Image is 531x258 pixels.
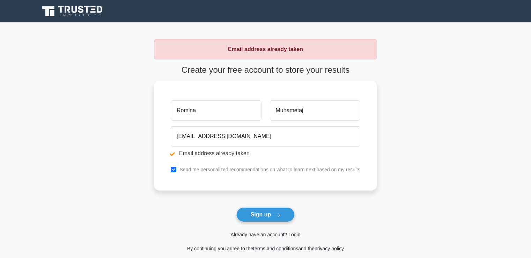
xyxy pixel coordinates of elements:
[270,100,360,121] input: Last name
[154,65,377,75] h4: Create your free account to store your results
[179,167,360,172] label: Send me personalized recommendations on what to learn next based on my results
[171,149,360,158] li: Email address already taken
[228,46,303,52] strong: Email address already taken
[171,100,261,121] input: First name
[150,244,381,253] div: By continuing you agree to the and the
[171,126,360,146] input: Email
[230,232,300,237] a: Already have an account? Login
[253,246,298,251] a: terms and conditions
[236,207,295,222] button: Sign up
[315,246,344,251] a: privacy policy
